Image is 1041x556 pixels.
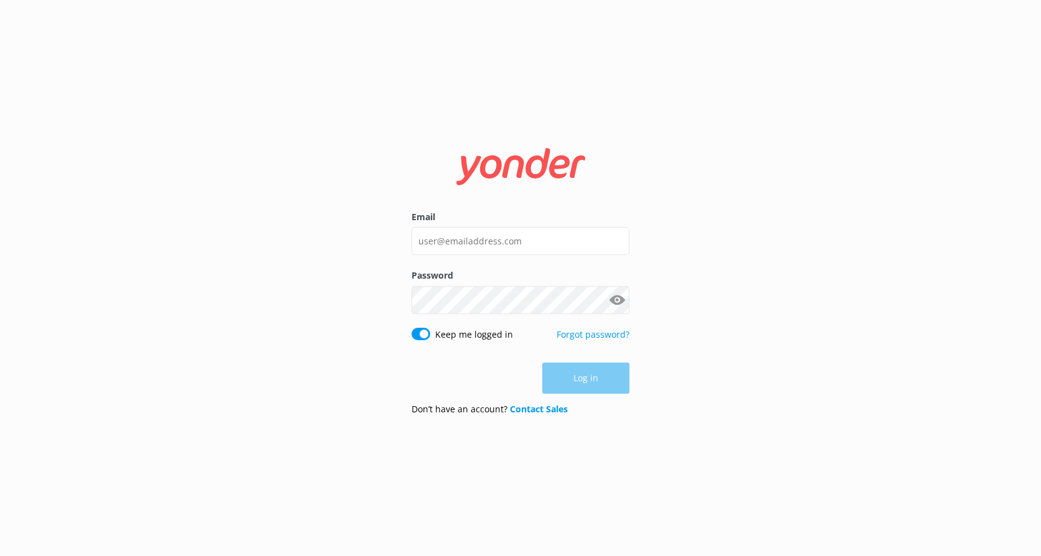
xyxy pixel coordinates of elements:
[412,210,629,224] label: Email
[557,328,629,340] a: Forgot password?
[605,287,629,312] button: Show password
[412,269,629,282] label: Password
[510,403,568,415] a: Contact Sales
[412,402,568,416] p: Don’t have an account?
[435,328,513,341] label: Keep me logged in
[412,227,629,255] input: user@emailaddress.com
